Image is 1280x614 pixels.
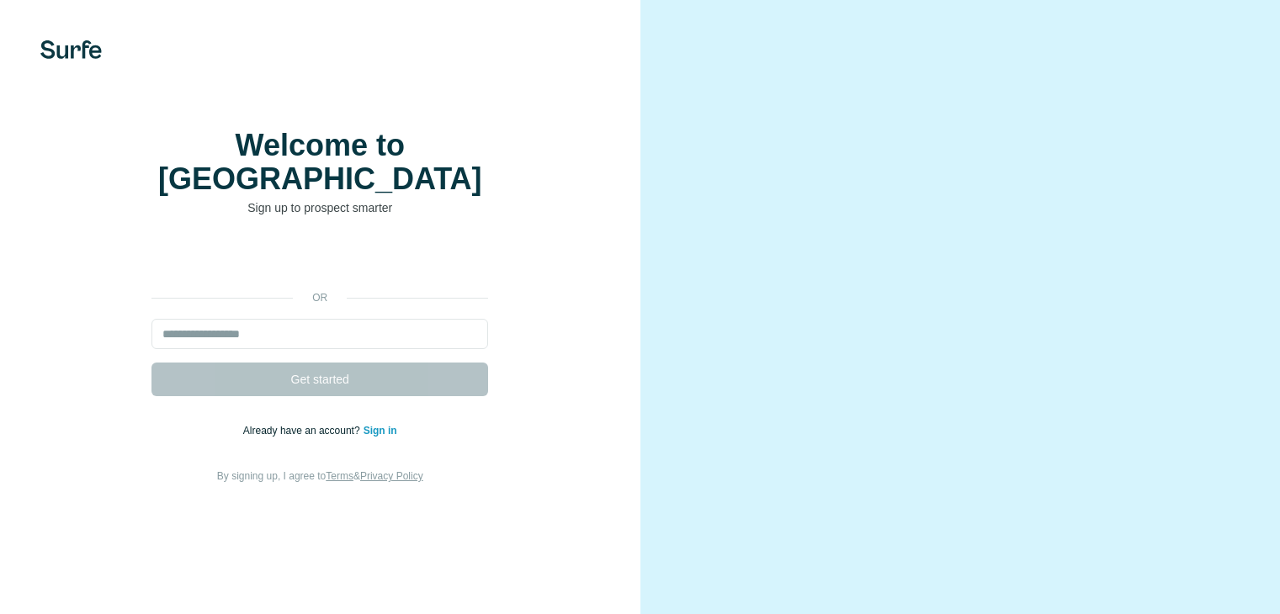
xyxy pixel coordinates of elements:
[151,129,488,196] h1: Welcome to [GEOGRAPHIC_DATA]
[217,470,423,482] span: By signing up, I agree to &
[360,470,423,482] a: Privacy Policy
[40,40,102,59] img: Surfe's logo
[326,470,353,482] a: Terms
[151,199,488,216] p: Sign up to prospect smarter
[364,425,397,437] a: Sign in
[293,290,347,305] p: or
[243,425,364,437] span: Already have an account?
[143,241,497,278] iframe: Sign in with Google Button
